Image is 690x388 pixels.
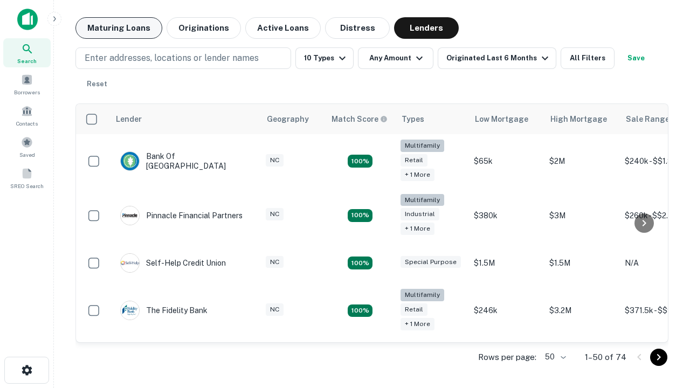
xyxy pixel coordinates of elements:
[266,208,284,220] div: NC
[295,47,354,69] button: 10 Types
[478,351,536,364] p: Rows per page:
[10,182,44,190] span: SREO Search
[438,47,556,69] button: Originated Last 6 Months
[85,52,259,65] p: Enter addresses, locations or lender names
[401,208,439,220] div: Industrial
[3,70,51,99] a: Borrowers
[75,47,291,69] button: Enter addresses, locations or lender names
[561,47,615,69] button: All Filters
[402,113,424,126] div: Types
[3,163,51,192] a: SREO Search
[266,303,284,316] div: NC
[544,134,619,189] td: $2M
[266,154,284,167] div: NC
[260,104,325,134] th: Geography
[120,151,250,171] div: Bank Of [GEOGRAPHIC_DATA]
[120,301,208,320] div: The Fidelity Bank
[348,257,372,269] div: Matching Properties: 11, hasApolloMatch: undefined
[266,256,284,268] div: NC
[475,113,528,126] div: Low Mortgage
[121,301,139,320] img: picture
[550,113,607,126] div: High Mortgage
[626,113,670,126] div: Sale Range
[325,104,395,134] th: Capitalize uses an advanced AI algorithm to match your search with the best lender. The match sco...
[167,17,241,39] button: Originations
[116,113,142,126] div: Lender
[348,155,372,168] div: Matching Properties: 17, hasApolloMatch: undefined
[401,289,444,301] div: Multifamily
[468,134,544,189] td: $65k
[109,104,260,134] th: Lender
[80,73,114,95] button: Reset
[394,17,459,39] button: Lenders
[468,283,544,338] td: $246k
[544,242,619,283] td: $1.5M
[358,47,433,69] button: Any Amount
[401,223,434,235] div: + 1 more
[245,17,321,39] button: Active Loans
[267,113,309,126] div: Geography
[121,152,139,170] img: picture
[468,104,544,134] th: Low Mortgage
[3,132,51,161] a: Saved
[401,169,434,181] div: + 1 more
[636,302,690,354] iframe: Chat Widget
[121,206,139,225] img: picture
[468,189,544,243] td: $380k
[650,349,667,366] button: Go to next page
[121,254,139,272] img: picture
[401,140,444,152] div: Multifamily
[332,113,385,125] h6: Match Score
[120,253,226,273] div: Self-help Credit Union
[3,101,51,130] a: Contacts
[585,351,626,364] p: 1–50 of 74
[3,38,51,67] a: Search
[348,209,372,222] div: Matching Properties: 14, hasApolloMatch: undefined
[446,52,551,65] div: Originated Last 6 Months
[325,17,390,39] button: Distress
[401,154,427,167] div: Retail
[401,303,427,316] div: Retail
[17,9,38,30] img: capitalize-icon.png
[401,256,461,268] div: Special Purpose
[17,57,37,65] span: Search
[16,119,38,128] span: Contacts
[544,104,619,134] th: High Mortgage
[541,349,568,365] div: 50
[395,104,468,134] th: Types
[14,88,40,96] span: Borrowers
[401,194,444,206] div: Multifamily
[348,304,372,317] div: Matching Properties: 10, hasApolloMatch: undefined
[332,113,388,125] div: Capitalize uses an advanced AI algorithm to match your search with the best lender. The match sco...
[19,150,35,159] span: Saved
[401,318,434,330] div: + 1 more
[544,189,619,243] td: $3M
[75,17,162,39] button: Maturing Loans
[468,242,544,283] td: $1.5M
[544,283,619,338] td: $3.2M
[619,47,653,69] button: Save your search to get updates of matches that match your search criteria.
[120,206,243,225] div: Pinnacle Financial Partners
